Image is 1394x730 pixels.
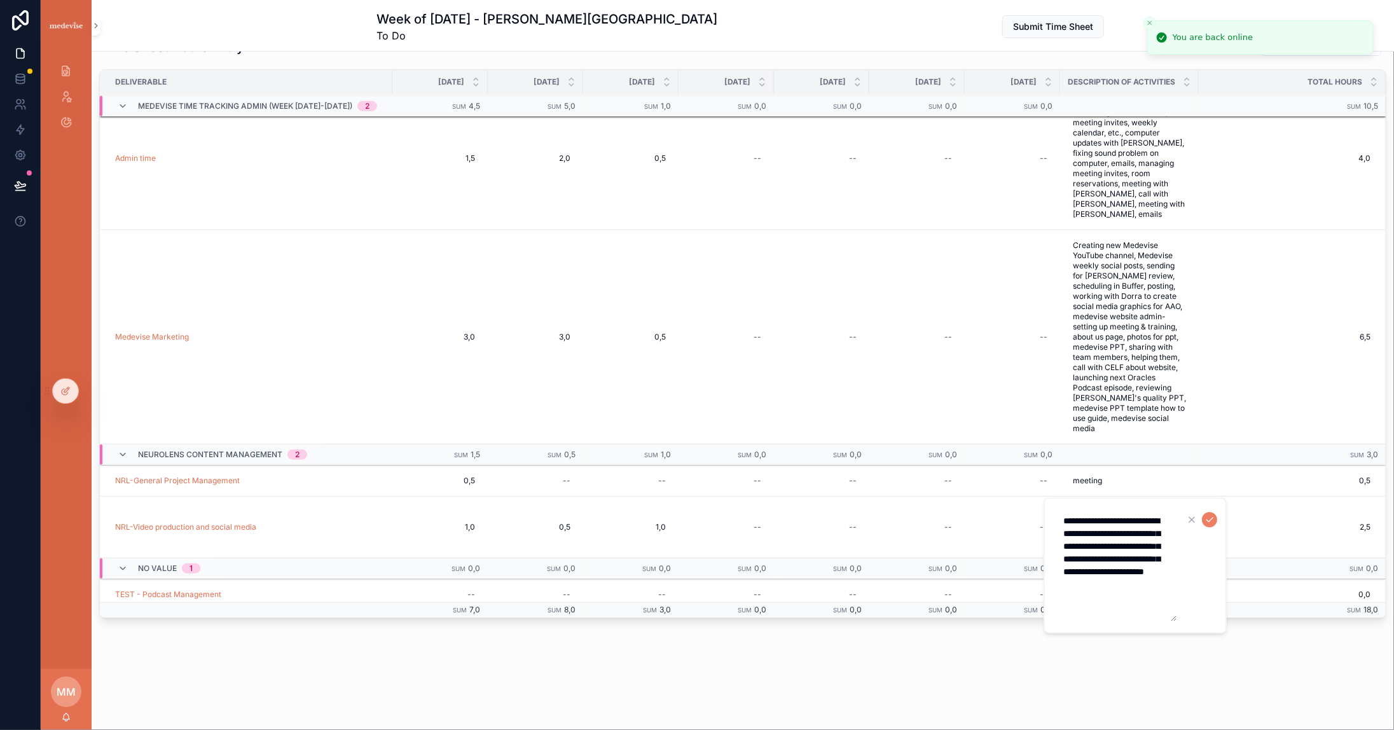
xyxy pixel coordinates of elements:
span: Creating new Medevise YouTube channel, Medevise weekly social posts, sending for [PERSON_NAME] re... [1073,240,1186,434]
span: 10,5 [1363,101,1378,111]
span: 0,0 [659,563,671,573]
small: Sum [738,451,752,458]
span: 0,0 [754,450,766,459]
span: 8,0 [564,605,576,614]
a: NRL-General Project Management [115,476,240,486]
span: 1,5 [471,450,480,459]
span: 0,0 [1366,563,1378,573]
span: 1,0 [596,522,666,532]
span: 0,0 [563,563,576,573]
div: -- [563,476,570,486]
span: 1,0 [661,450,671,459]
span: 0,0 [850,101,862,111]
span: 1,0 [405,522,475,532]
div: -- [944,589,952,600]
small: Sum [548,451,562,458]
img: App logo [48,20,84,31]
small: Sum [738,103,752,110]
span: 0,0 [945,563,957,573]
a: NRL-Video production and social media [115,522,256,532]
small: Sum [1347,607,1361,614]
a: Medevise Marketing [115,332,189,342]
small: Sum [644,103,658,110]
div: -- [754,589,761,600]
span: Medevise Time Tracking ADMIN (week [DATE]-[DATE]) [138,101,352,111]
div: -- [1040,153,1047,163]
span: 0,0 [1040,450,1052,459]
span: 1,5 [405,153,475,163]
span: [DATE] [629,77,655,87]
div: -- [944,476,952,486]
span: [DATE] [915,77,941,87]
small: Sum [833,607,847,614]
span: 0,0 [1040,563,1052,573]
span: 0,0 [850,563,862,573]
span: 0,0 [754,563,766,573]
span: 0,0 [945,450,957,459]
span: 6,5 [1199,332,1370,342]
small: Sum [1024,451,1038,458]
div: -- [754,332,761,342]
small: Sum [928,565,942,572]
span: teaching Dorra how to do something on PPT. Emails, meeting invites, weekly calendar, etc., comput... [1073,97,1186,219]
small: Sum [738,565,752,572]
small: Sum [928,607,942,614]
span: 0,0 [1040,101,1052,111]
small: Sum [453,607,467,614]
span: 0,5 [405,476,475,486]
span: 0,5 [596,332,666,342]
small: Sum [1347,103,1361,110]
span: Submit Time Sheet [1013,20,1093,33]
span: 0,0 [1040,605,1052,614]
small: Sum [452,565,466,572]
span: Total Hours [1308,77,1362,87]
span: 0,0 [754,101,766,111]
span: 0,0 [850,605,862,614]
div: -- [849,332,857,342]
span: TEST - Podcast Management [115,589,221,600]
div: You are back online [1173,31,1253,44]
small: Sum [738,607,752,614]
div: -- [1040,522,1047,532]
small: Sum [1024,565,1038,572]
div: -- [658,476,666,486]
div: -- [563,589,570,600]
span: [DATE] [724,77,750,87]
div: -- [1040,476,1047,486]
span: 0,5 [596,153,666,163]
span: 0,0 [945,605,957,614]
small: Sum [928,103,942,110]
div: -- [754,476,761,486]
div: -- [754,522,761,532]
small: Sum [454,451,468,458]
small: Sum [928,451,942,458]
small: Sum [833,565,847,572]
span: 4,5 [469,101,480,111]
small: Sum [452,103,466,110]
small: Sum [1350,451,1364,458]
div: -- [658,589,666,600]
span: 5,0 [564,101,576,111]
span: 0,0 [850,450,862,459]
span: 4,0 [1199,153,1370,163]
div: -- [849,589,857,600]
span: To Do [376,28,717,43]
span: 3,0 [405,332,475,342]
small: Sum [833,103,847,110]
span: 2,5 [1199,522,1370,532]
div: -- [1040,332,1047,342]
div: 2 [365,101,369,111]
small: Sum [642,565,656,572]
a: Admin time [115,153,156,163]
span: [DATE] [1011,77,1037,87]
small: Sum [547,565,561,572]
span: MM [57,684,76,699]
span: Neurolens Content Management [138,450,282,460]
span: [DATE] [534,77,560,87]
span: 7,0 [469,605,480,614]
span: 3,0 [1367,450,1378,459]
span: 1,0 [661,101,671,111]
div: -- [1040,589,1047,600]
